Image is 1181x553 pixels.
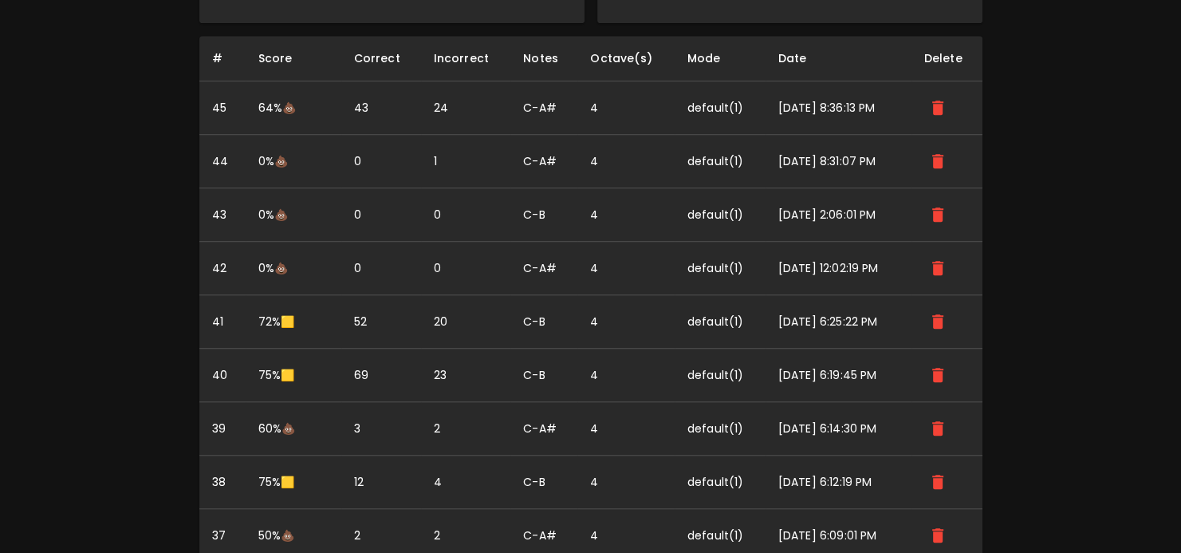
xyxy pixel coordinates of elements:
td: 0 % 💩 [246,242,341,295]
td: 2 [421,402,511,456]
td: C-B [510,349,577,402]
td: 43 [341,81,421,135]
td: [DATE] 2:06:01 PM [766,188,911,242]
button: delete [924,308,951,335]
td: [DATE] 6:25:22 PM [766,295,911,349]
td: 44 [199,135,246,188]
th: Delete [911,36,982,81]
td: 0 % 💩 [246,188,341,242]
td: 41 [199,295,246,349]
td: C-A# [510,135,577,188]
td: 38 [199,456,246,509]
td: 75 % 🟨 [246,456,341,509]
th: Incorrect [421,36,511,81]
td: 43 [199,188,246,242]
button: delete [924,468,951,496]
button: delete [924,201,951,228]
td: 60 % 💩 [246,402,341,456]
td: 4 [577,456,674,509]
td: 20 [421,295,511,349]
td: 40 [199,349,246,402]
button: delete [924,148,951,175]
td: default ( 1 ) [675,135,766,188]
button: delete [924,361,951,389]
td: 0 [341,242,421,295]
th: Notes [510,36,577,81]
button: delete [924,255,951,282]
td: C-B [510,456,577,509]
td: [DATE] 6:14:30 PM [766,402,911,456]
td: default ( 1 ) [675,295,766,349]
td: default ( 1 ) [675,402,766,456]
td: 75 % 🟨 [246,349,341,402]
td: 52 [341,295,421,349]
td: 4 [577,135,674,188]
button: delete [924,522,951,549]
td: default ( 1 ) [675,81,766,135]
td: C-A# [510,402,577,456]
td: default ( 1 ) [675,242,766,295]
td: [DATE] 8:36:13 PM [766,81,911,135]
td: 12 [341,456,421,509]
button: delete [924,94,951,121]
td: 69 [341,349,421,402]
td: 0 [421,188,511,242]
td: C-B [510,188,577,242]
td: 42 [199,242,246,295]
td: 3 [341,402,421,456]
td: 4 [577,81,674,135]
th: Mode [675,36,766,81]
td: C-B [510,295,577,349]
td: 1 [421,135,511,188]
th: Score [246,36,341,81]
td: [DATE] 6:12:19 PM [766,456,911,509]
td: [DATE] 12:02:19 PM [766,242,911,295]
td: 23 [421,349,511,402]
td: [DATE] 8:31:07 PM [766,135,911,188]
td: 4 [577,188,674,242]
td: default ( 1 ) [675,456,766,509]
td: 4 [421,456,511,509]
td: 4 [577,295,674,349]
td: 4 [577,349,674,402]
td: default ( 1 ) [675,349,766,402]
td: default ( 1 ) [675,188,766,242]
td: C-A# [510,242,577,295]
td: 0 [341,188,421,242]
td: 0 [421,242,511,295]
td: 4 [577,402,674,456]
button: delete [924,415,951,442]
td: 24 [421,81,511,135]
td: 0 % 💩 [246,135,341,188]
td: [DATE] 6:19:45 PM [766,349,911,402]
td: 72 % 🟨 [246,295,341,349]
th: Date [766,36,911,81]
td: 64 % 💩 [246,81,341,135]
td: 39 [199,402,246,456]
td: C-A# [510,81,577,135]
td: 45 [199,81,246,135]
td: 4 [577,242,674,295]
th: Correct [341,36,421,81]
th: # [199,36,246,81]
td: 0 [341,135,421,188]
th: Octave(s) [577,36,674,81]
